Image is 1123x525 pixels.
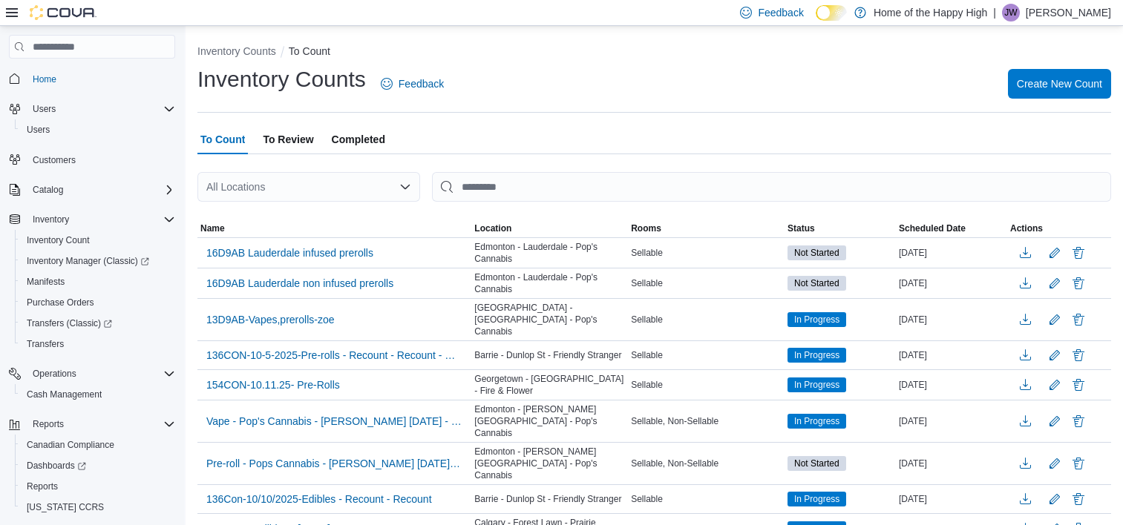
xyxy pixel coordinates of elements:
span: In Progress [794,313,839,326]
span: Barrie - Dunlop St - Friendly Stranger [474,349,621,361]
span: 136Con-10/10/2025-Edibles - Recount - Recount [206,492,432,506]
span: Transfers (Classic) [27,317,112,329]
span: 136CON-10-5-2025-Pre-rolls - Recount - Recount - Recount - Recount - Recount [206,348,462,363]
a: Transfers (Classic) [21,314,118,332]
div: [DATE] [896,455,1007,472]
button: Delete [1070,244,1087,262]
span: Canadian Compliance [27,439,114,451]
input: Dark Mode [816,5,847,21]
span: Manifests [27,276,65,288]
span: [US_STATE] CCRS [27,501,104,513]
span: Canadian Compliance [21,436,175,454]
button: Create New Count [1008,69,1111,99]
span: In Progress [788,377,846,392]
span: Actions [1010,222,1043,234]
span: 154CON-10.11.25- Pre-Rolls [206,377,340,392]
a: [US_STATE] CCRS [21,498,110,516]
a: Canadian Compliance [21,436,120,454]
div: [DATE] [896,490,1007,508]
a: Inventory Manager (Classic) [15,251,181,271]
button: Edit count details [1046,452,1064,475]
span: Barrie - Dunlop St - Friendly Stranger [474,493,621,505]
span: Completed [332,125,385,154]
span: Not Started [794,246,839,260]
div: Sellable [628,244,785,262]
div: [DATE] [896,376,1007,394]
span: Inventory Manager (Classic) [21,252,175,270]
span: To Review [263,125,313,154]
span: Catalog [27,181,175,199]
button: 13D9AB-Vapes,prerolls-zoe [200,308,341,331]
span: Customers [33,154,76,166]
button: Location [471,219,628,237]
span: In Progress [788,348,846,363]
a: Home [27,70,62,88]
input: This is a search bar. After typing your query, hit enter to filter the results lower in the page. [432,172,1111,202]
a: Reports [21,478,64,495]
span: Edmonton - [PERSON_NAME][GEOGRAPHIC_DATA] - Pop's Cannabis [474,446,625,481]
span: Transfers (Classic) [21,314,175,332]
span: In Progress [794,492,839,506]
button: [US_STATE] CCRS [15,497,181,518]
button: Inventory [27,211,75,228]
button: Edit count details [1046,242,1064,264]
div: Sellable [628,274,785,292]
div: [DATE] [896,244,1007,262]
button: Users [27,100,62,118]
span: Create New Count [1017,76,1102,91]
a: Cash Management [21,386,108,403]
span: Reports [21,478,175,495]
nav: An example of EuiBreadcrumbs [197,44,1111,62]
button: Users [3,99,181,119]
div: Sellable, Non-Sellable [628,455,785,472]
div: [DATE] [896,311,1007,328]
button: Reports [15,476,181,497]
span: In Progress [794,349,839,362]
h1: Inventory Counts [197,65,366,94]
button: Catalog [3,179,181,200]
span: Operations [33,368,76,380]
div: Sellable [628,376,785,394]
a: Customers [27,151,82,169]
span: Cash Management [21,386,175,403]
span: Dark Mode [816,21,816,22]
button: Rooms [628,219,785,237]
div: Sellable [628,311,785,328]
span: Home [33,73,56,85]
span: Users [33,103,56,115]
button: 16D9AB Lauderdale infused prerolls [200,242,379,264]
span: Feedback [758,5,803,20]
button: Delete [1070,274,1087,292]
button: Catalog [27,181,69,199]
button: Edit count details [1046,374,1064,396]
span: Inventory Count [21,231,175,249]
button: Delete [1070,490,1087,508]
a: Transfers [21,335,70,353]
span: Status [788,222,815,234]
button: Edit count details [1046,308,1064,331]
button: Delete [1070,346,1087,364]
span: In Progress [794,415,839,428]
button: Transfers [15,334,181,354]
a: Transfers (Classic) [15,313,181,334]
button: Open list of options [399,181,411,193]
span: Manifests [21,273,175,291]
span: Reports [27,481,58,492]
a: Users [21,121,56,139]
button: Edit count details [1046,410,1064,432]
span: Dashboards [21,457,175,475]
p: | [993,4,996,22]
span: Operations [27,365,175,383]
button: Name [197,219,471,237]
span: To Count [200,125,245,154]
span: Cash Management [27,389,102,400]
button: Delete [1070,376,1087,394]
span: Dashboards [27,460,86,472]
button: 154CON-10.11.25- Pre-Rolls [200,374,346,396]
div: [DATE] [896,346,1007,364]
span: Washington CCRS [21,498,175,516]
button: Delete [1070,455,1087,472]
span: Edmonton - Lauderdale - Pop's Cannabis [474,241,625,265]
a: Inventory Manager (Classic) [21,252,155,270]
span: In Progress [794,378,839,392]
